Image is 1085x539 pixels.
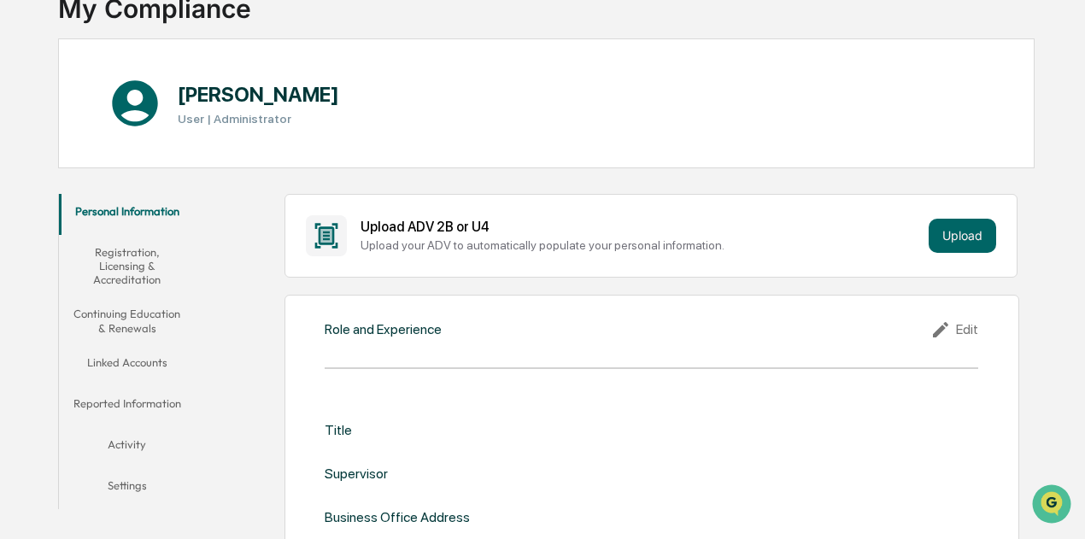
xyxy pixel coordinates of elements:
a: 🗄️Attestations [117,208,219,238]
button: Continuing Education & Renewals [59,296,195,345]
button: Personal Information [59,194,195,235]
a: Powered byPylon [120,288,207,302]
button: Registration, Licensing & Accreditation [59,235,195,297]
button: Upload [929,219,996,253]
div: Upload your ADV to automatically populate your personal information. [361,238,922,252]
button: Settings [59,468,195,509]
a: 🖐️Preclearance [10,208,117,238]
span: Attestations [141,214,212,231]
iframe: Open customer support [1030,483,1076,529]
span: Preclearance [34,214,110,231]
div: 🔎 [17,249,31,262]
div: 🖐️ [17,216,31,230]
button: Activity [59,427,195,468]
button: Linked Accounts [59,345,195,386]
div: Role and Experience [325,321,442,337]
div: Upload ADV 2B or U4 [361,219,922,235]
a: 🔎Data Lookup [10,240,114,271]
div: Business Office Address [325,509,470,525]
div: secondary tabs example [59,194,195,509]
button: Start new chat [290,135,311,155]
h1: [PERSON_NAME] [178,82,339,107]
div: Title [325,422,352,438]
h3: User | Administrator [178,112,339,126]
div: Supervisor [325,466,388,482]
button: Reported Information [59,386,195,427]
span: Pylon [170,289,207,302]
div: 🗄️ [124,216,138,230]
span: Data Lookup [34,247,108,264]
div: Edit [930,319,978,340]
div: We're available if you need us! [58,147,216,161]
p: How can we help? [17,35,311,62]
div: Start new chat [58,130,280,147]
img: 1746055101610-c473b297-6a78-478c-a979-82029cc54cd1 [17,130,48,161]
